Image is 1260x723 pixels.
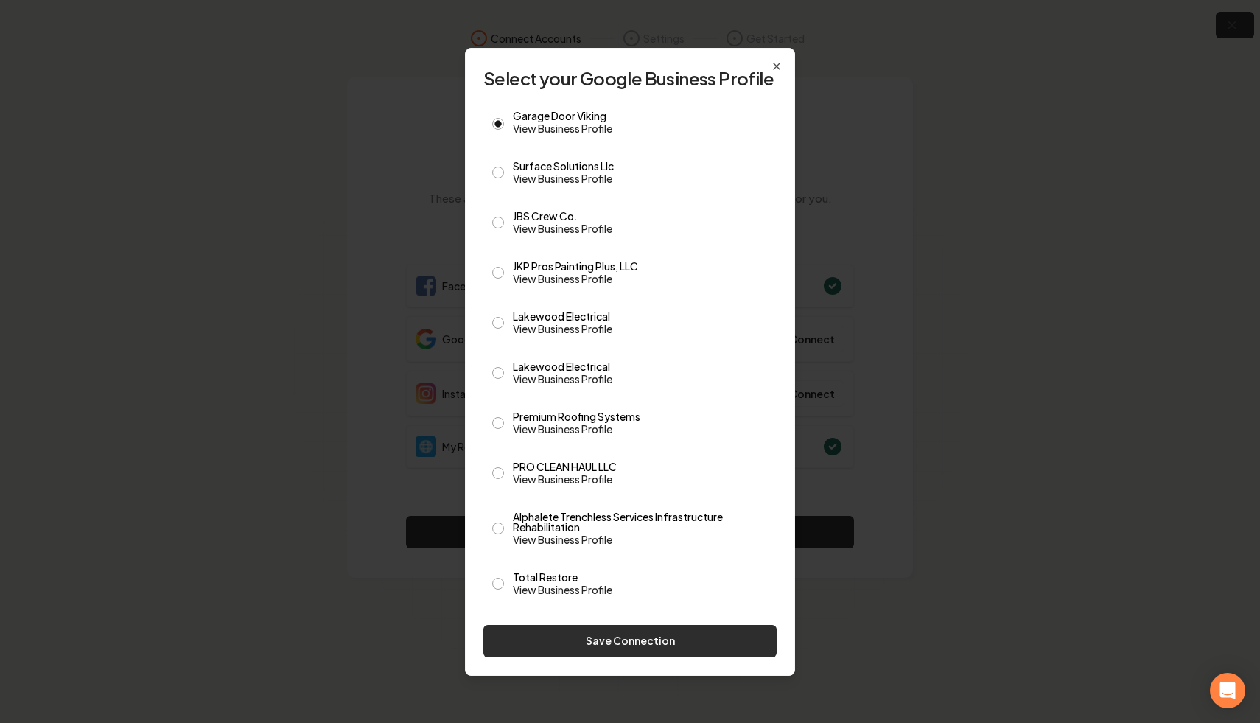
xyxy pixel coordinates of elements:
a: View Business Profile [513,532,768,547]
a: View Business Profile [513,171,768,186]
label: Garage Door Viking [513,111,768,136]
a: View Business Profile [513,321,768,336]
h2: Select your Google Business Profile [483,66,777,90]
label: Alphalete Trenchless Services Infrastructure Rehabilitation [513,511,768,547]
label: Lakewood Electrical [513,361,768,386]
label: Lakewood Electrical [513,311,768,336]
a: View Business Profile [513,121,768,136]
a: View Business Profile [513,221,768,236]
button: Save Connection [483,625,777,657]
label: Total Restore [513,572,768,597]
a: View Business Profile [513,582,768,597]
a: View Business Profile [513,271,768,286]
a: View Business Profile [513,472,768,486]
a: View Business Profile [513,422,768,436]
label: JKP Pros Painting Plus, LLC [513,261,768,286]
label: Premium Roofing Systems [513,411,768,436]
label: Surface Solutions Llc [513,161,768,186]
label: PRO CLEAN HAUL LLC [513,461,768,486]
label: JBS Crew Co. [513,211,768,236]
a: View Business Profile [513,371,768,386]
